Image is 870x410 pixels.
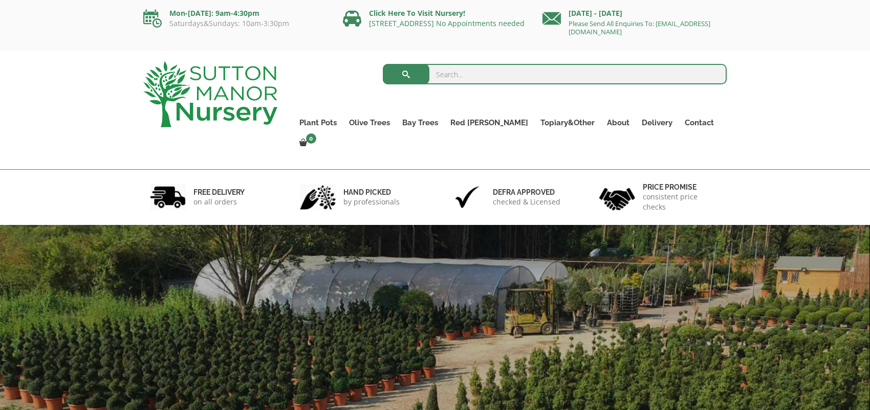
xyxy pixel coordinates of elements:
a: 0 [293,136,319,150]
img: 2.jpg [300,184,336,210]
a: Red [PERSON_NAME] [444,116,534,130]
img: 3.jpg [449,184,485,210]
a: Contact [679,116,720,130]
span: 0 [306,133,316,144]
p: Mon-[DATE]: 9am-4:30pm [143,7,328,19]
a: Please Send All Enquiries To: [EMAIL_ADDRESS][DOMAIN_NAME] [569,19,710,36]
a: Topiary&Other [534,116,601,130]
h6: FREE DELIVERY [193,188,245,197]
p: on all orders [193,197,245,207]
a: Olive Trees [343,116,396,130]
a: About [601,116,636,130]
h6: Defra approved [493,188,560,197]
a: Delivery [636,116,679,130]
input: Search... [383,64,727,84]
img: 4.jpg [599,181,635,213]
h6: hand picked [343,188,400,197]
p: consistent price checks [643,192,721,212]
p: by professionals [343,197,400,207]
p: Saturdays&Sundays: 10am-3:30pm [143,19,328,28]
img: 1.jpg [150,184,186,210]
a: Plant Pots [293,116,343,130]
a: Bay Trees [396,116,444,130]
p: [DATE] - [DATE] [542,7,727,19]
a: Click Here To Visit Nursery! [369,8,465,18]
img: logo [143,61,277,127]
h6: Price promise [643,183,721,192]
a: [STREET_ADDRESS] No Appointments needed [369,18,525,28]
p: checked & Licensed [493,197,560,207]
